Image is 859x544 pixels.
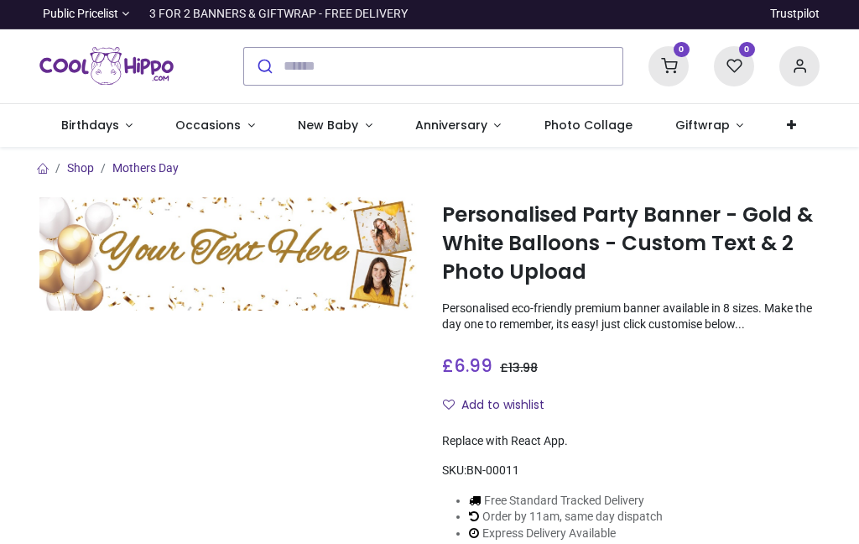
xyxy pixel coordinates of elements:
[442,463,820,479] div: SKU:
[149,6,408,23] div: 3 FOR 2 BANNERS & GIFTWRAP - FREE DELIVERY
[154,104,277,148] a: Occasions
[175,117,241,133] span: Occasions
[648,58,689,71] a: 0
[714,58,754,71] a: 0
[244,48,284,85] button: Submit
[277,104,394,148] a: New Baby
[500,359,538,376] span: £
[466,463,519,477] span: BN-00011
[415,117,487,133] span: Anniversary
[61,117,119,133] span: Birthdays
[442,433,820,450] div: Replace with React App.
[442,353,492,378] span: £
[675,117,730,133] span: Giftwrap
[67,161,94,175] a: Shop
[112,161,179,175] a: Mothers Day
[442,391,559,420] button: Add to wishlistAdd to wishlist
[544,117,633,133] span: Photo Collage
[674,42,690,58] sup: 0
[298,117,358,133] span: New Baby
[39,43,174,90] img: Cool Hippo
[393,104,523,148] a: Anniversary
[43,6,118,23] span: Public Pricelist
[39,43,174,90] a: Logo of Cool Hippo
[39,104,154,148] a: Birthdays
[469,526,704,542] li: Express Delivery Available
[653,104,765,148] a: Giftwrap
[39,6,129,23] a: Public Pricelist
[469,493,704,510] li: Free Standard Tracked Delivery
[739,42,755,58] sup: 0
[442,201,820,287] h1: Personalised Party Banner - Gold & White Balloons - Custom Text & 2 Photo Upload
[454,353,492,378] span: 6.99
[508,359,538,376] span: 13.98
[39,197,417,311] img: Personalised Party Banner - Gold & White Balloons - Custom Text & 2 Photo Upload
[442,301,820,333] p: Personalised eco-friendly premium banner available in 8 sizes. Make the day one to remember, its ...
[770,6,820,23] a: Trustpilot
[443,399,455,411] i: Add to wishlist
[469,509,704,526] li: Order by 11am, same day dispatch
